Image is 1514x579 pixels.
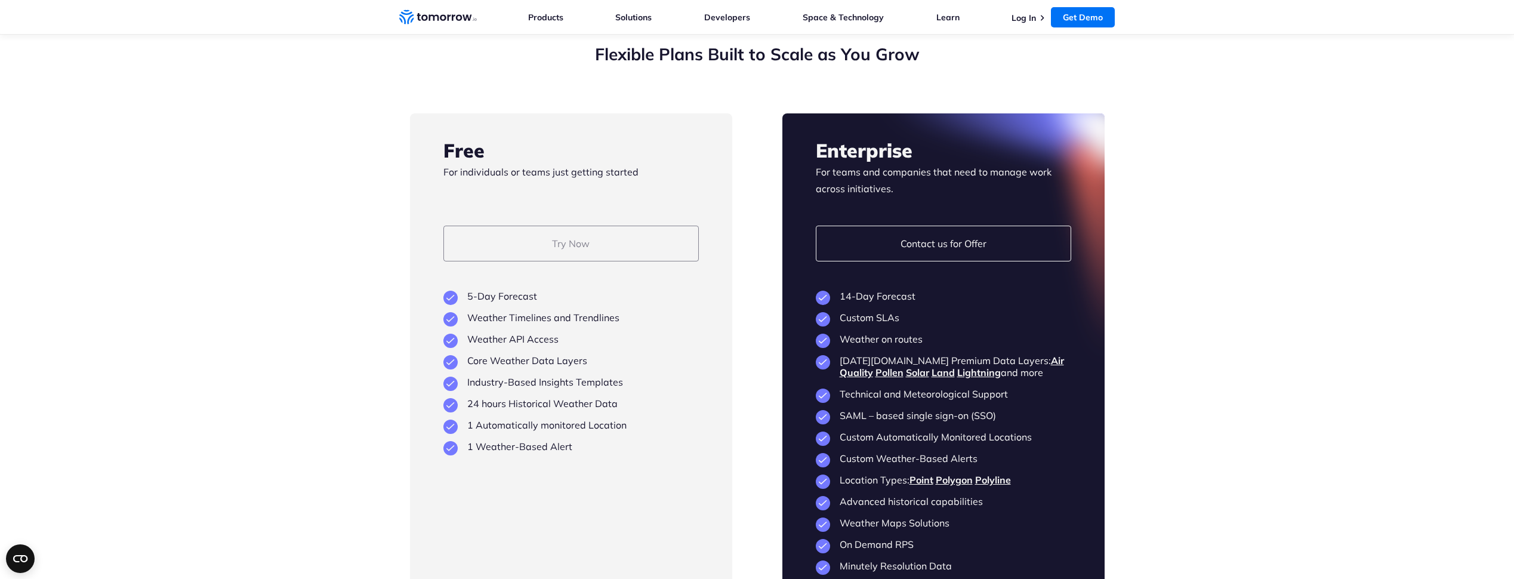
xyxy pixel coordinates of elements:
[816,560,1071,572] li: Minutely Resolution Data
[1012,13,1036,23] a: Log In
[816,409,1071,421] li: SAML – based single sign-on (SSO)
[906,367,929,378] a: Solar
[816,226,1071,261] a: Contact us for Offer
[443,398,699,409] li: 24 hours Historical Weather Data
[816,290,1071,302] li: 14-Day Forecast
[816,538,1071,550] li: On Demand RPS
[528,12,563,23] a: Products
[443,137,699,164] h3: Free
[1051,7,1115,27] a: Get Demo
[443,419,699,431] li: 1 Automatically monitored Location
[410,43,1105,66] h2: Flexible Plans Built to Scale as You Grow
[443,355,699,367] li: Core Weather Data Layers
[399,8,477,26] a: Home link
[704,12,750,23] a: Developers
[909,474,933,486] a: Point
[875,367,904,378] a: Pollen
[816,312,1071,324] li: Custom SLAs
[975,474,1011,486] a: Polyline
[443,441,699,452] li: 1 Weather-Based Alert
[443,312,699,324] li: Weather Timelines and Trendlines
[936,12,960,23] a: Learn
[816,495,1071,507] li: Advanced historical capabilities
[443,376,699,388] li: Industry-Based Insights Templates
[816,388,1071,400] li: Technical and Meteorological Support
[932,367,955,378] a: Land
[840,355,1064,378] a: Air Quality
[816,452,1071,464] li: Custom Weather-Based Alerts
[443,164,699,197] p: For individuals or teams just getting started
[816,355,1071,378] li: [DATE][DOMAIN_NAME] Premium Data Layers: and more
[443,333,699,345] li: Weather API Access
[803,12,884,23] a: Space & Technology
[6,544,35,573] button: Open CMP widget
[816,474,1071,486] li: Location Types:
[816,333,1071,345] li: Weather on routes
[936,474,973,486] a: Polygon
[443,290,699,452] ul: plan features
[816,517,1071,529] li: Weather Maps Solutions
[615,12,652,23] a: Solutions
[816,431,1071,443] li: Custom Automatically Monitored Locations
[443,226,699,261] a: Try Now
[957,367,1001,378] a: Lightning
[443,290,699,302] li: 5-Day Forecast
